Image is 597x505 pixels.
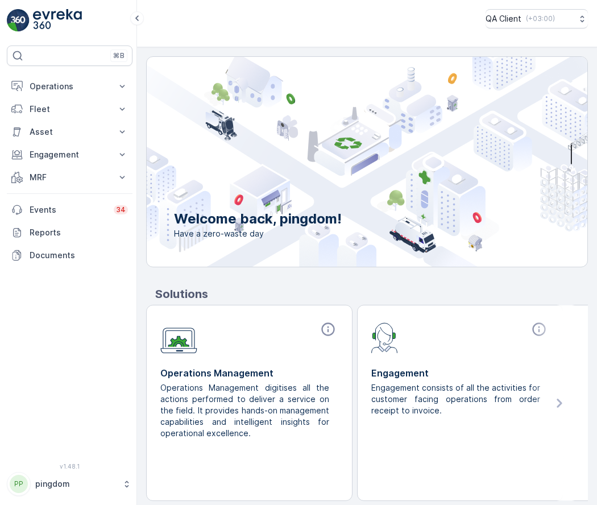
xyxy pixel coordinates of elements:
[7,98,132,121] button: Fleet
[371,321,398,353] img: module-icon
[371,366,549,380] p: Engagement
[30,250,128,261] p: Documents
[30,204,107,216] p: Events
[486,13,521,24] p: QA Client
[174,210,342,228] p: Welcome back, pingdom!
[116,205,126,214] p: 34
[30,172,110,183] p: MRF
[7,198,132,221] a: Events34
[7,143,132,166] button: Engagement
[30,227,128,238] p: Reports
[7,463,132,470] span: v 1.48.1
[7,9,30,32] img: logo
[526,14,555,23] p: ( +03:00 )
[155,285,588,303] p: Solutions
[486,9,588,28] button: QA Client(+03:00)
[96,57,587,267] img: city illustration
[30,149,110,160] p: Engagement
[371,382,540,416] p: Engagement consists of all the activities for customer facing operations from order receipt to in...
[160,382,329,439] p: Operations Management digitises all the actions performed to deliver a service on the field. It p...
[7,472,132,496] button: PPpingdom
[7,75,132,98] button: Operations
[7,221,132,244] a: Reports
[35,478,117,490] p: pingdom
[113,51,125,60] p: ⌘B
[10,475,28,493] div: PP
[174,228,342,239] span: Have a zero-waste day
[7,121,132,143] button: Asset
[7,166,132,189] button: MRF
[160,321,197,354] img: module-icon
[33,9,82,32] img: logo_light-DOdMpM7g.png
[30,126,110,138] p: Asset
[160,366,338,380] p: Operations Management
[7,244,132,267] a: Documents
[30,104,110,115] p: Fleet
[30,81,110,92] p: Operations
